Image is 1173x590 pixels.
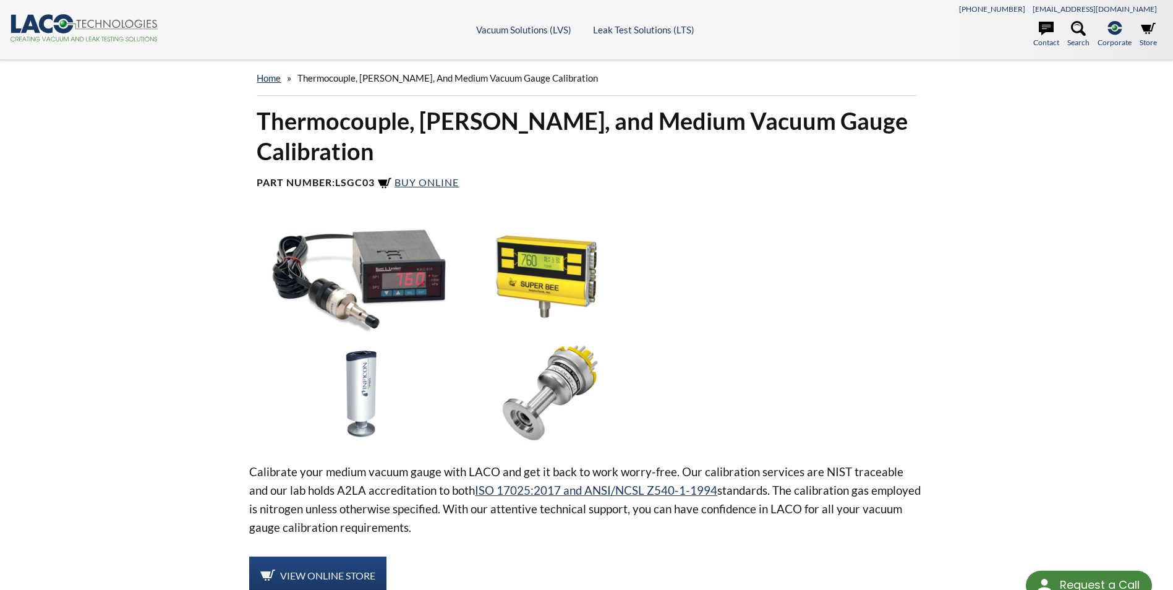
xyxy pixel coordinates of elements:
a: Leak Test Solutions (LTS) [593,24,694,35]
a: [PHONE_NUMBER] [959,4,1025,14]
a: Search [1067,21,1090,48]
p: Calibrate your medium vacuum gauge with LACO and get it back to work worry-free. Our calibration ... [249,463,923,537]
a: ISO 17025:2017 and ANSI/NCSL Z540-1-1994 [475,483,717,497]
a: home [257,72,281,83]
h4: Part Number: [257,176,916,191]
img: LSGC03 Vacuum Gauges [249,221,644,442]
span: View Online Store [280,570,375,581]
a: Buy Online [377,176,459,188]
div: » [257,61,916,96]
a: [EMAIL_ADDRESS][DOMAIN_NAME] [1033,4,1157,14]
a: Contact [1033,21,1059,48]
span: Corporate [1098,36,1132,48]
a: Vacuum Solutions (LVS) [476,24,571,35]
b: LSGC03 [335,176,375,188]
span: Thermocouple, [PERSON_NAME], and Medium Vacuum Gauge Calibration [297,72,598,83]
h1: Thermocouple, [PERSON_NAME], and Medium Vacuum Gauge Calibration [257,106,916,167]
a: Store [1140,21,1157,48]
span: Buy Online [395,176,459,188]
